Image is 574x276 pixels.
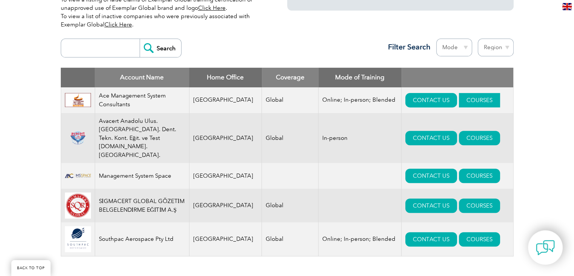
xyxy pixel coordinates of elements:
[319,113,402,163] td: In-person
[459,232,500,247] a: COURSES
[11,260,51,276] a: BACK TO TOP
[140,39,181,57] input: Search
[189,87,262,113] td: [GEOGRAPHIC_DATA]
[459,131,500,145] a: COURSES
[405,93,457,107] a: CONTACT US
[189,189,262,222] td: [GEOGRAPHIC_DATA]
[189,222,262,256] td: [GEOGRAPHIC_DATA]
[459,198,500,213] a: COURSES
[262,87,319,113] td: Global
[262,68,319,87] th: Coverage: activate to sort column ascending
[402,68,513,87] th: : activate to sort column ascending
[189,163,262,189] td: [GEOGRAPHIC_DATA]
[189,113,262,163] td: [GEOGRAPHIC_DATA]
[405,169,457,183] a: CONTACT US
[459,93,500,107] a: COURSES
[95,163,189,189] td: Management System Space
[405,198,457,213] a: CONTACT US
[562,3,572,10] img: en
[189,68,262,87] th: Home Office: activate to sort column ascending
[65,131,91,145] img: 815efeab-5b6f-eb11-a812-00224815377e-logo.png
[95,87,189,113] td: Ace Management System Consultants
[262,222,319,256] td: Global
[262,113,319,163] td: Global
[65,226,91,252] img: 232a24ac-d9bc-ea11-a814-000d3a79823d-logo.png
[459,169,500,183] a: COURSES
[198,5,226,11] a: Click Here
[65,192,91,219] img: 96bcf279-912b-ec11-b6e6-002248183798-logo.jpg
[105,21,132,28] a: Click Here
[536,238,555,257] img: contact-chat.png
[319,222,402,256] td: Online; In-person; Blended
[95,68,189,87] th: Account Name: activate to sort column descending
[319,68,402,87] th: Mode of Training: activate to sort column ascending
[95,222,189,256] td: Southpac Aerospace Pty Ltd
[95,113,189,163] td: Avacert Anadolu Ulus. [GEOGRAPHIC_DATA]. Dent. Tekn. Kont. Eğit. ve Test [DOMAIN_NAME]. [GEOGRAPH...
[405,232,457,247] a: CONTACT US
[262,189,319,222] td: Global
[65,93,91,107] img: 306afd3c-0a77-ee11-8179-000d3ae1ac14-logo.jpg
[319,87,402,113] td: Online; In-person; Blended
[405,131,457,145] a: CONTACT US
[95,189,189,222] td: SİGMACERT GLOBAL GÖZETİM BELGELENDİRME EĞİTİM A.Ş
[65,174,91,178] img: 3c1bd982-510d-ef11-9f89-000d3a6b69ab-logo.png
[383,42,431,52] h3: Filter Search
